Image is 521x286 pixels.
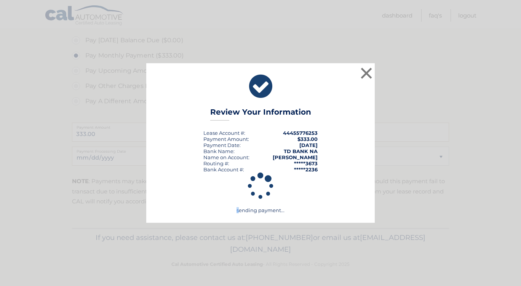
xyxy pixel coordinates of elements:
[203,166,244,173] div: Bank Account #:
[156,173,365,214] div: sending payment...
[203,130,245,136] div: Lease Account #:
[203,142,241,148] div: :
[273,154,318,160] strong: [PERSON_NAME]
[203,154,249,160] div: Name on Account:
[210,107,311,121] h3: Review Your Information
[297,136,318,142] span: $333.00
[283,130,318,136] strong: 44455776253
[203,148,235,154] div: Bank Name:
[203,142,240,148] span: Payment Date
[299,142,318,148] span: [DATE]
[203,136,249,142] div: Payment Amount:
[284,148,318,154] strong: TD BANK NA
[359,66,374,81] button: ×
[203,160,229,166] div: Routing #:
